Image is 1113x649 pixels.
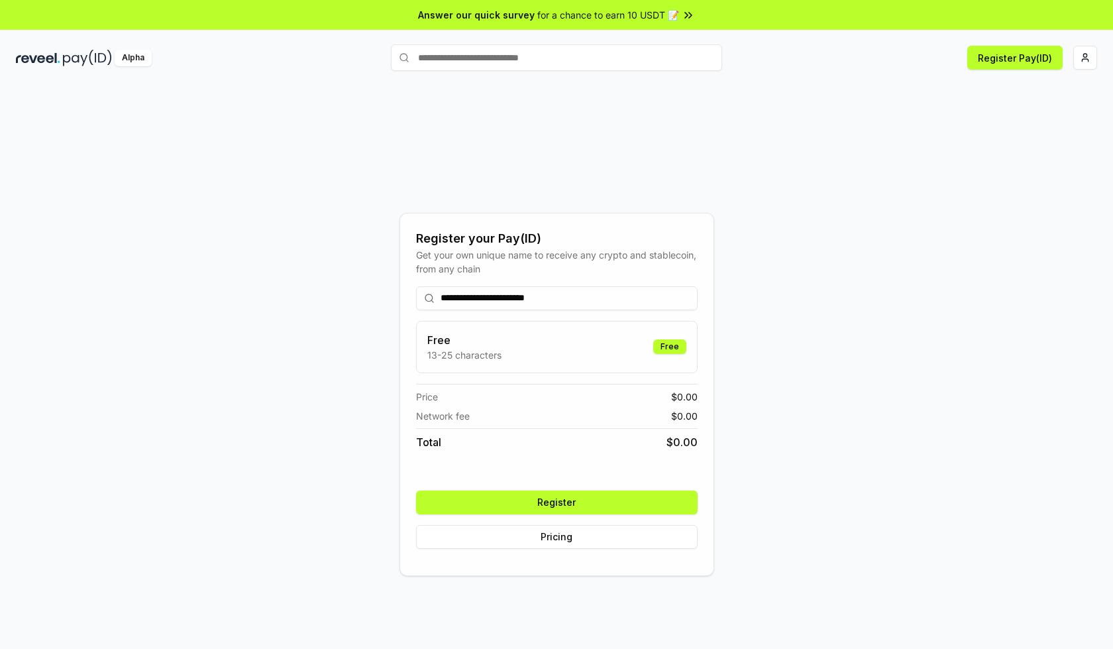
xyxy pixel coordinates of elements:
p: 13-25 characters [427,348,502,362]
span: $ 0.00 [671,409,698,423]
div: Register your Pay(ID) [416,229,698,248]
div: Free [653,339,686,354]
span: $ 0.00 [666,434,698,450]
img: pay_id [63,50,112,66]
span: Total [416,434,441,450]
span: Answer our quick survey [418,8,535,22]
div: Alpha [115,50,152,66]
button: Register Pay(ID) [967,46,1063,70]
button: Pricing [416,525,698,549]
h3: Free [427,332,502,348]
img: reveel_dark [16,50,60,66]
span: $ 0.00 [671,390,698,404]
span: Price [416,390,438,404]
button: Register [416,491,698,514]
span: for a chance to earn 10 USDT 📝 [537,8,679,22]
div: Get your own unique name to receive any crypto and stablecoin, from any chain [416,248,698,276]
span: Network fee [416,409,470,423]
